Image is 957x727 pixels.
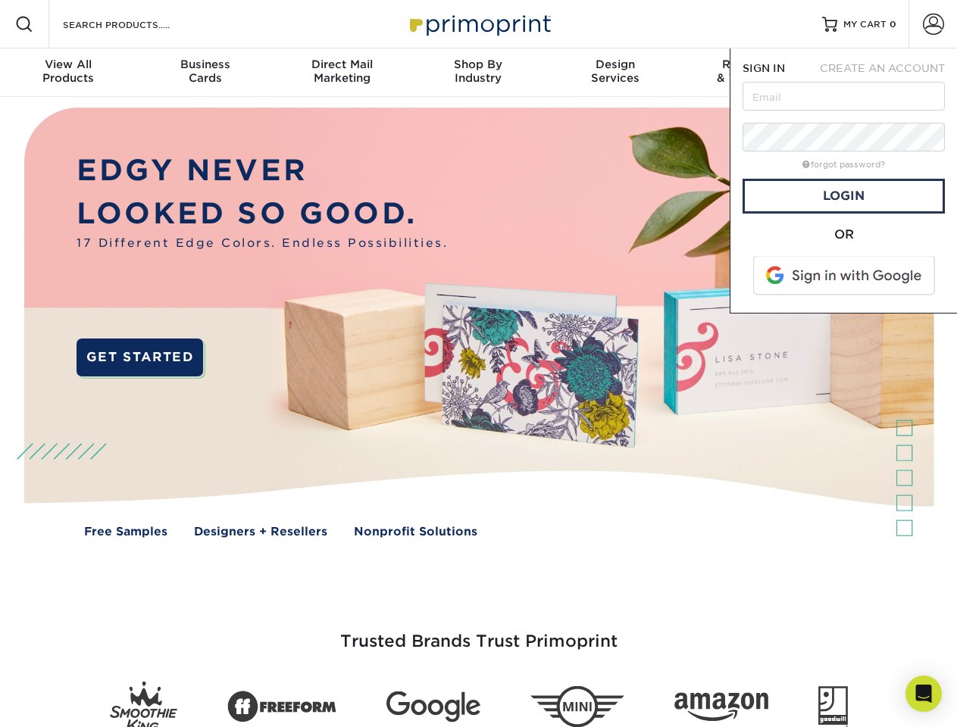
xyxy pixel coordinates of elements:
input: Email [743,82,945,111]
a: BusinessCards [136,48,273,97]
a: Resources& Templates [683,48,820,97]
div: Cards [136,58,273,85]
span: 0 [890,19,896,30]
span: Resources [683,58,820,71]
span: Shop By [410,58,546,71]
p: EDGY NEVER [77,149,448,192]
span: Design [547,58,683,71]
div: Marketing [274,58,410,85]
div: Industry [410,58,546,85]
a: Designers + Resellers [194,523,327,541]
div: OR [743,226,945,244]
span: SIGN IN [743,62,785,74]
a: forgot password? [802,160,885,170]
span: CREATE AN ACCOUNT [820,62,945,74]
img: Google [386,691,480,722]
p: LOOKED SO GOOD. [77,192,448,236]
a: GET STARTED [77,339,203,376]
a: DesignServices [547,48,683,97]
a: Login [743,179,945,214]
span: MY CART [843,18,887,31]
span: Direct Mail [274,58,410,71]
span: 17 Different Edge Colors. Endless Possibilities. [77,235,448,252]
h3: Trusted Brands Trust Primoprint [36,595,922,669]
div: & Templates [683,58,820,85]
div: Services [547,58,683,85]
a: Free Samples [84,523,167,541]
a: Nonprofit Solutions [354,523,477,541]
input: SEARCH PRODUCTS..... [61,15,209,33]
img: Primoprint [403,8,555,40]
a: Direct MailMarketing [274,48,410,97]
span: Business [136,58,273,71]
img: Amazon [674,693,768,722]
a: Shop ByIndustry [410,48,546,97]
img: Goodwill [818,686,848,727]
div: Open Intercom Messenger [905,676,942,712]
